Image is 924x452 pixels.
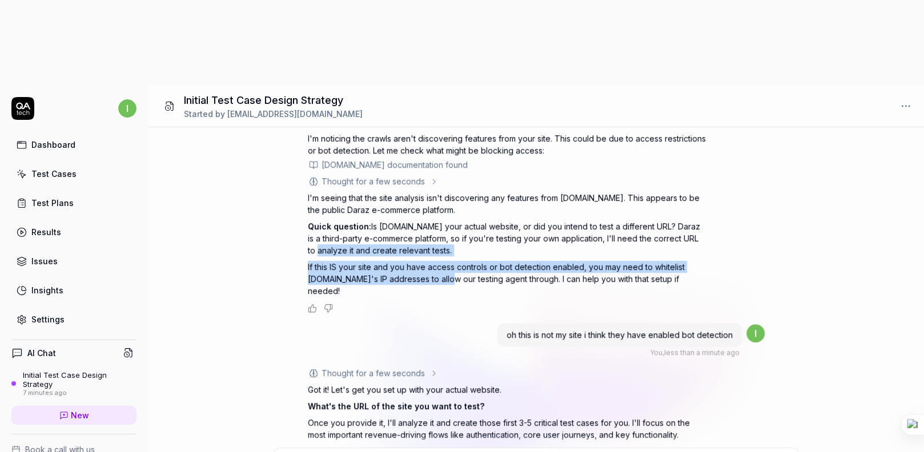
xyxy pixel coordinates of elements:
span: New [71,409,89,421]
div: Insights [31,284,63,296]
div: 7 minutes ago [23,389,136,397]
h4: AI Chat [27,347,56,359]
span: oh this is not my site i think they have enabled bot detection [507,330,733,340]
p: If this IS your site and you have access controls or bot detection enabled, you may need to white... [308,261,708,297]
span: What's the URL of the site you want to test? [308,401,484,411]
div: Settings [31,313,65,325]
button: Negative feedback [324,304,333,313]
p: I'm noticing the crawls aren't discovering features from your site. This could be due to access r... [308,132,708,156]
span: You [650,348,662,357]
p: Once you provide it, I'll analyze it and create those first 3-5 critical test cases for you. I'll... [308,417,708,441]
span: Quick question: [308,221,371,231]
span: i [746,324,765,342]
h1: Initial Test Case Design Strategy [184,92,363,108]
div: , less than a minute ago [650,348,740,358]
div: Thought for a few seconds [322,175,425,187]
div: Thought for a few seconds [322,367,425,379]
div: Started by [184,108,363,120]
div: [DOMAIN_NAME] documentation found [322,159,468,171]
div: Initial Test Case Design Strategy [23,370,136,389]
button: i [118,97,136,120]
div: Issues [31,255,58,267]
span: [EMAIL_ADDRESS][DOMAIN_NAME] [227,109,363,119]
span: i [118,99,136,118]
a: New [11,406,136,425]
p: I'm seeing that the site analysis isn't discovering any features from [DOMAIN_NAME]. This appears... [308,192,708,216]
a: Issues [11,250,136,272]
a: Settings [11,308,136,330]
a: Test Cases [11,163,136,185]
div: Dashboard [31,139,75,151]
p: Is [DOMAIN_NAME] your actual website, or did you intend to test a different URL? Daraz is a third... [308,220,708,256]
button: Positive feedback [308,304,317,313]
div: Test Plans [31,197,74,209]
a: Dashboard [11,134,136,156]
a: Insights [11,279,136,301]
a: Test Plans [11,192,136,214]
a: Results [11,221,136,243]
div: Test Cases [31,168,77,180]
p: Got it! Let's get you set up with your actual website. [308,384,708,395]
a: Initial Test Case Design Strategy7 minutes ago [11,370,136,397]
div: Results [31,226,61,238]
